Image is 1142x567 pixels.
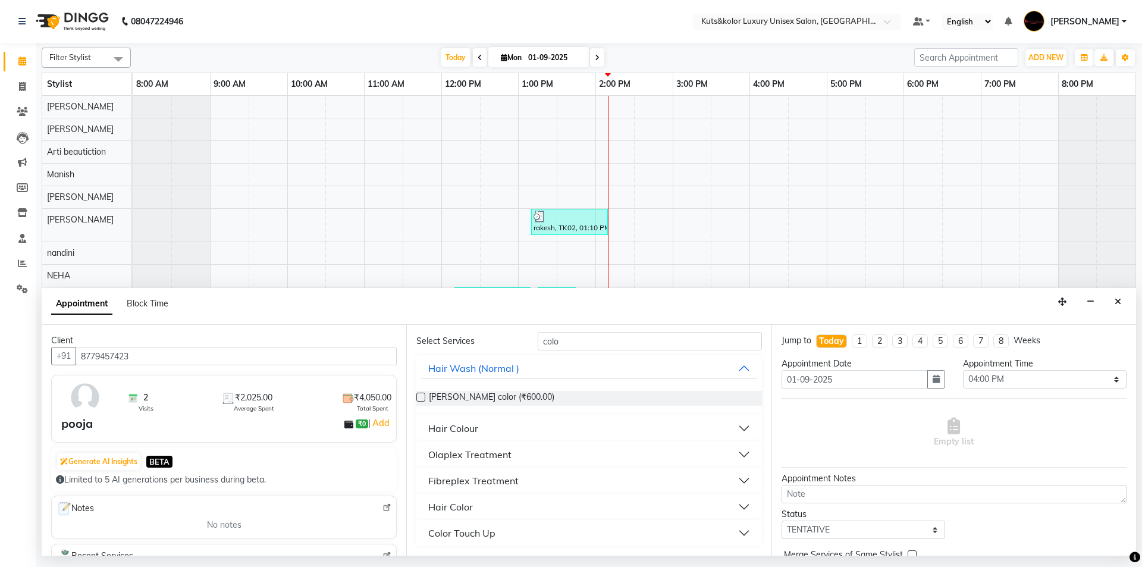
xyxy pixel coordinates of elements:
input: 2025-09-01 [525,49,584,67]
button: Hair Colour [421,418,757,439]
span: NEHA [47,270,70,281]
input: Search by Name/Mobile/Email/Code [76,347,397,365]
button: Hair Color [421,496,757,518]
span: Today [441,48,470,67]
button: Olaplex Treatment [421,444,757,465]
span: Merge Services of Same Stylist [784,549,903,563]
button: Fibreplex Treatment [421,470,757,491]
div: Fibreplex Treatment [428,474,519,488]
span: Arti beautiction [47,146,106,157]
div: Select Services [407,335,528,347]
li: 2 [872,334,887,348]
button: Color Touch Up [421,522,757,544]
li: 8 [993,334,1009,348]
div: Hair Wash (Normal ) [428,361,519,375]
span: nandini [47,248,74,258]
span: Stylist [47,79,72,89]
span: Manish [47,169,74,180]
button: Close [1109,293,1127,311]
img: logo [30,5,112,38]
div: Weeks [1014,334,1040,347]
span: ₹0 [356,419,368,429]
span: ADD NEW [1028,53,1063,62]
span: Empty list [934,418,974,448]
span: [PERSON_NAME] [47,214,114,225]
span: Appointment [51,293,112,315]
span: [PERSON_NAME] [47,124,114,134]
span: [PERSON_NAME] color (₹600.00) [429,391,554,406]
span: Total Spent [357,404,388,413]
span: Visits [139,404,153,413]
span: BETA [146,456,172,467]
div: Appointment Date [782,358,945,370]
span: Filter Stylist [49,52,91,62]
div: Color Touch Up [428,526,495,540]
span: Notes [57,501,94,516]
b: 08047224946 [131,5,183,38]
div: Hair Color [428,500,473,514]
a: 3:00 PM [673,76,711,93]
span: Recent Services [57,549,133,563]
a: 2:00 PM [596,76,633,93]
li: 3 [892,334,908,348]
div: Appointment Notes [782,472,1127,485]
a: 7:00 PM [981,76,1019,93]
span: No notes [207,519,241,531]
div: Status [782,508,945,521]
li: 4 [912,334,928,348]
li: 7 [973,334,989,348]
span: ₹2,025.00 [235,391,272,404]
div: Client [51,334,397,347]
span: [PERSON_NAME] [47,192,114,202]
span: 2 [143,391,148,404]
span: Mon [498,53,525,62]
button: Generate AI Insights [57,453,140,470]
div: rakesh, TK02, 01:10 PM-02:10 PM, Haircut - Stylist [532,211,607,233]
a: 11:00 AM [365,76,407,93]
li: 5 [933,334,948,348]
a: 9:00 AM [211,76,249,93]
input: Search by service name [538,332,762,350]
a: Add [371,416,391,430]
a: 1:00 PM [519,76,556,93]
div: Limited to 5 AI generations per business during beta. [56,474,392,486]
a: 6:00 PM [904,76,942,93]
span: Block Time [127,298,168,309]
a: 5:00 PM [827,76,865,93]
img: avatar [68,380,102,415]
div: Jump to [782,334,811,347]
img: Jasim Ansari [1024,11,1044,32]
li: 6 [953,334,968,348]
div: Olaplex Treatment [428,447,512,462]
span: | [368,416,391,430]
a: 8:00 PM [1059,76,1096,93]
span: [PERSON_NAME] [47,101,114,112]
div: pooja [61,415,93,433]
input: Search Appointment [914,48,1018,67]
div: Hair Colour [428,421,478,436]
a: 10:00 AM [288,76,331,93]
button: Hair Wash (Normal ) [421,358,757,379]
button: +91 [51,347,76,365]
div: Today [819,335,844,347]
a: 8:00 AM [133,76,171,93]
a: 12:00 PM [442,76,484,93]
span: Average Spent [234,404,274,413]
input: yyyy-mm-dd [782,370,928,389]
a: 4:00 PM [750,76,788,93]
li: 1 [852,334,867,348]
span: ₹4,050.00 [354,391,391,404]
div: Appointment Time [963,358,1127,370]
span: [PERSON_NAME] [1050,15,1119,28]
button: ADD NEW [1025,49,1066,66]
